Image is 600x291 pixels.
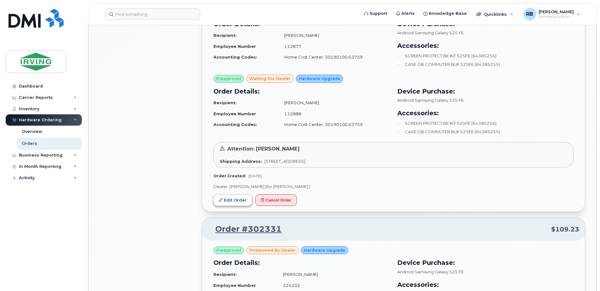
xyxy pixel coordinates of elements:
input: Find something... [105,9,200,20]
a: Support [360,7,392,20]
div: Quicklinks [472,8,518,20]
span: Support [370,10,387,17]
h3: Order Details: [213,258,390,267]
span: waiting for dealer [249,76,291,82]
a: Alerts [392,7,419,20]
span: [STREET_ADDRESS] [264,159,305,164]
span: Android Samsung Galaxy S25 FE [397,98,464,103]
strong: Employee Number [213,111,256,116]
td: Home Cost Center: 30190100.63759 [279,52,390,63]
strong: Recipient: [213,100,237,105]
li: SCREEN PROTECT BE KIT S25FE (64385256) [397,53,574,59]
span: Wireless Admin [539,14,574,19]
li: CASE OB COMMUTER BLK S25FE (64385255) [397,129,574,135]
span: Android Samsung Galaxy S25 FE [397,30,464,35]
button: Cancel Order [255,194,297,206]
li: CASE OB COMMUTER BLK S25FE (64385255) [397,61,574,67]
h3: Order Details: [213,87,390,96]
strong: Order Created: [213,174,246,178]
p: Dealer: [PERSON_NAME] (for [PERSON_NAME] ) [213,184,574,190]
a: Order #302331 [208,224,282,235]
strong: Employee Number [213,44,256,49]
a: Edit Order [213,194,252,206]
span: Preapproved [216,76,241,82]
span: postponed by Dealer [249,247,296,253]
td: [PERSON_NAME] [279,97,390,108]
span: [DATE] [248,174,262,178]
span: $109.23 [551,225,579,234]
span: Alerts [401,10,415,17]
strong: Accounting Codes: [213,122,257,127]
strong: Recipient: [213,33,237,38]
div: Roberts, Brad [519,8,585,20]
span: Hardware Upgrade [299,76,340,82]
strong: Accounting Codes: [213,54,257,60]
td: Home Cost Center: 30190100.63759 [279,119,390,130]
li: SCREEN PROTECT BE KIT S25FE (64385256) [397,120,574,126]
h3: Accessories: [397,280,574,289]
span: Preapproved [216,248,241,253]
td: 224232 [277,280,390,291]
td: [PERSON_NAME] [279,30,390,41]
strong: Recipient: [213,272,237,277]
h3: Device Purchase: [397,87,574,96]
span: Knowledge Base [429,10,467,17]
span: Android Samsung Galaxy S25 FE [397,269,464,274]
span: Attention: [PERSON_NAME] [227,146,300,152]
td: 112888 [279,108,390,119]
td: 112877 [279,41,390,52]
h3: Accessories: [397,41,574,50]
a: Knowledge Base [419,7,471,20]
strong: Shipping Address: [220,159,262,164]
td: [PERSON_NAME] [277,269,390,280]
strong: Employee Number [213,283,256,288]
span: RB [526,10,533,18]
h3: Accessories: [397,108,574,118]
h3: Device Purchase: [397,258,574,267]
span: Hardware Upgrade [304,247,345,253]
span: [PERSON_NAME] [539,9,574,14]
span: Quicklinks [484,12,507,17]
